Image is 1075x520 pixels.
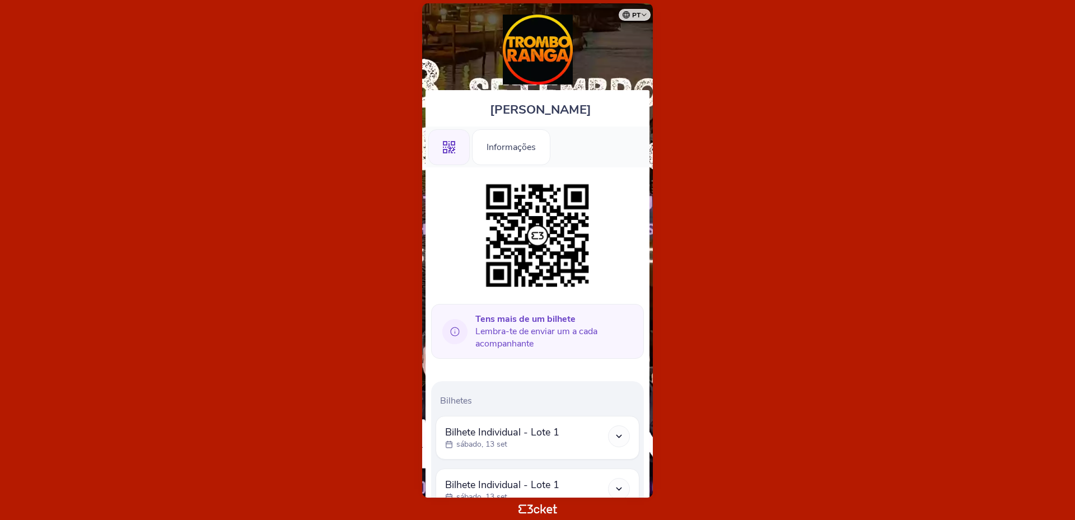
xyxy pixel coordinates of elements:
p: Bilhetes [440,395,639,407]
b: Tens mais de um bilhete [475,313,576,325]
span: Lembra-te de enviar um a cada acompanhante [475,313,635,350]
span: Bilhete Individual - Lote 1 [445,478,559,491]
span: Bilhete Individual - Lote 1 [445,425,559,439]
img: TROMBORANGA - SALSA ORCHESTRA - PRIMEIRA VEZ EM PORTUGAL [503,15,573,85]
span: [PERSON_NAME] [490,101,591,118]
a: Informações [472,140,550,152]
div: Informações [472,129,550,165]
img: 9ce05c80dd704442a2cb01f8aab280d8.png [480,179,595,293]
p: sábado, 13 set [456,491,507,503]
p: sábado, 13 set [456,439,507,450]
